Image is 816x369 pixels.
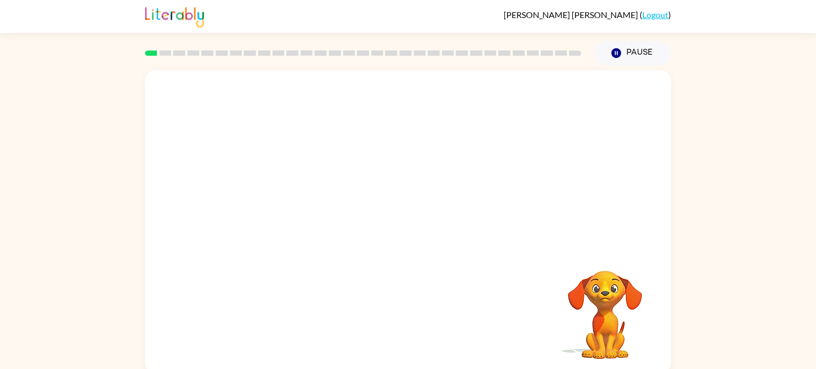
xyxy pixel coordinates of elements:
[552,254,658,361] video: Your browser must support playing .mp4 files to use Literably. Please try using another browser.
[145,4,204,28] img: Literably
[594,41,671,65] button: Pause
[504,10,671,20] div: ( )
[504,10,640,20] span: [PERSON_NAME] [PERSON_NAME]
[642,10,668,20] a: Logout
